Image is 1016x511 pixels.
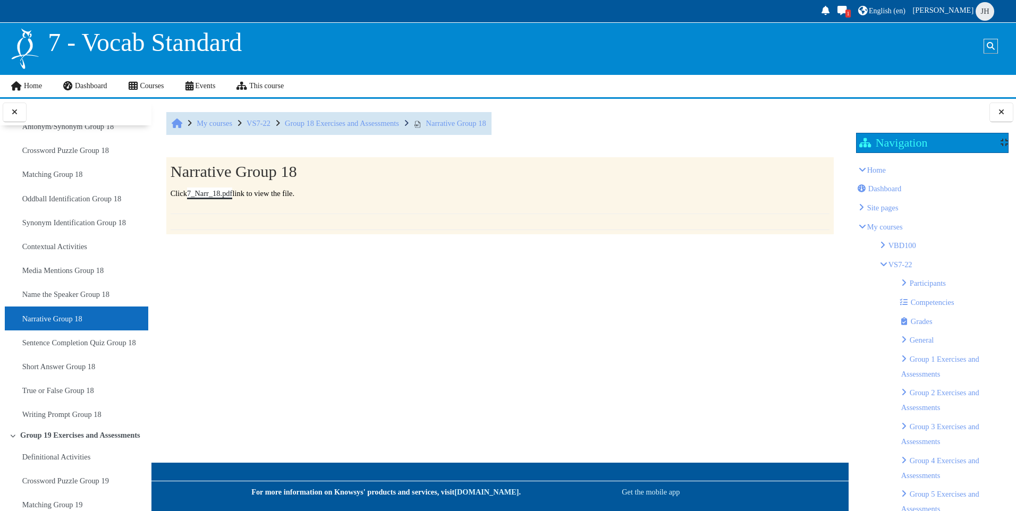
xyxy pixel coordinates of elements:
[285,119,399,127] a: Group 18 Exercises and Assessments
[22,143,109,158] a: Crossword Puzzle Group 18
[454,488,519,496] a: [DOMAIN_NAME]
[901,314,1006,329] li: Grades
[195,82,215,90] span: Events
[247,119,270,127] a: VS7-22
[413,120,422,129] img: File
[175,75,226,97] a: Events
[845,10,851,18] div: There are 1 unread conversations
[869,7,905,15] span: English ‎(en)‎
[888,260,912,269] a: VS7-22
[901,453,1006,483] li: Group 4 Exercises and Assessments
[976,2,994,21] span: Jenifer Hill
[171,162,830,181] h2: Narrative Group 18
[10,27,40,70] img: Logo
[900,298,954,306] a: Competencies
[858,184,902,193] a: Dashboard
[22,263,104,278] a: Media Mentions Group 18
[888,241,916,250] a: VBD100
[859,200,1006,215] li: Knowsys Educational Services LLC
[910,279,946,287] a: Participants
[1001,138,1008,147] div: Show / hide the block
[22,383,94,398] a: True or False Group 18
[22,191,121,206] a: Oddball Identification Group 18
[901,419,1006,449] li: Group 3 Exercises and Assessments
[901,422,979,446] a: Group 3 Exercises and Assessments
[867,203,899,212] span: Knowsys Educational Services LLC
[24,82,42,90] span: Home
[197,119,232,127] a: My courses
[48,28,242,56] span: 7 - Vocab Standard
[22,449,91,464] a: Definitional Activities
[913,6,974,14] span: [PERSON_NAME]
[901,388,979,412] a: Group 2 Exercises and Assessments
[187,189,232,198] a: 7_Narr_18.pdf
[880,238,1006,253] li: VBD100
[20,431,140,440] a: Group 19 Exercises and Assessments
[836,6,848,15] i: Toggle messaging drawer
[10,75,284,97] nav: Site links
[901,385,1006,415] li: Group 2 Exercises and Assessments
[53,75,117,97] a: Dashboard
[22,215,126,230] a: Synonym Identification Group 18
[911,1,998,21] a: User menu
[857,3,907,20] a: English ‎(en)‎
[166,112,491,134] nav: Breadcrumb
[901,352,1006,381] li: Group 1 Exercises and Assessments
[901,333,1006,347] li: General
[900,317,933,326] a: Grades
[22,359,96,374] a: Short Answer Group 18
[249,82,284,90] span: This course
[171,189,830,198] div: Click link to view the file.
[835,3,851,20] a: Toggle messaging drawer There are 1 unread conversations
[911,298,954,306] span: Competencies
[901,355,979,378] a: Group 1 Exercises and Assessments
[622,488,680,496] a: Get the mobile app
[22,473,109,488] a: Crossword Puzzle Group 19
[251,488,521,496] strong: For more information on Knowsys' products and services, visit .
[859,136,928,149] h2: Navigation
[226,75,294,97] a: This course
[868,184,902,193] span: Dashboard
[867,223,903,231] a: My courses
[75,82,107,90] span: Dashboard
[10,433,16,438] span: Collapse
[22,167,83,182] a: Matching Group 18
[118,75,175,97] a: Courses
[22,239,87,254] a: Contextual Activities
[910,336,934,344] a: General
[911,317,933,326] span: Grades
[22,287,109,302] a: Name the Speaker Group 18
[867,166,886,174] a: Home
[22,119,114,134] a: Antonym/Synonym Group 18
[901,276,1006,291] li: Participants
[22,311,82,326] a: Narrative Group 18
[901,295,1006,310] li: Competencies
[22,335,136,350] a: Sentence Completion Quiz Group 18
[140,82,164,90] span: Courses
[413,119,486,127] a: Narrative Group 18
[859,181,1006,196] li: Dashboard
[818,3,833,20] div: Show notification window with no new notifications
[901,456,979,480] a: Group 4 Exercises and Assessments
[22,407,101,422] a: Writing Prompt Group 18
